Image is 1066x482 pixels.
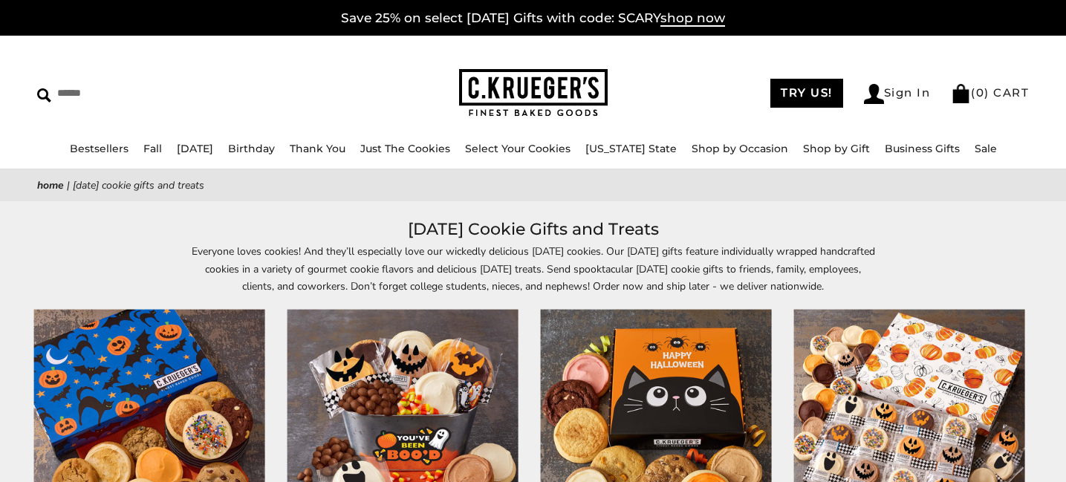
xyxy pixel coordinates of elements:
a: TRY US! [770,79,843,108]
a: Thank You [290,142,345,155]
a: Shop by Gift [803,142,870,155]
a: (0) CART [951,85,1029,100]
span: | [67,178,70,192]
a: Sale [975,142,997,155]
span: shop now [660,10,725,27]
a: Sign In [864,84,931,104]
a: Shop by Occasion [692,142,788,155]
img: Bag [951,84,971,103]
p: Everyone loves cookies! And they’ll especially love our wickedly delicious [DATE] cookies. Our [D... [192,243,875,294]
a: Bestsellers [70,142,129,155]
a: Fall [143,142,162,155]
nav: breadcrumbs [37,177,1029,194]
a: [DATE] [177,142,213,155]
a: Select Your Cookies [465,142,571,155]
input: Search [37,82,270,105]
img: Account [864,84,884,104]
a: Save 25% on select [DATE] Gifts with code: SCARYshop now [341,10,725,27]
a: Home [37,178,64,192]
a: [US_STATE] State [585,142,677,155]
a: Business Gifts [885,142,960,155]
a: Just The Cookies [360,142,450,155]
h1: [DATE] Cookie Gifts and Treats [59,216,1007,243]
img: Search [37,88,51,102]
img: C.KRUEGER'S [459,69,608,117]
span: [DATE] Cookie Gifts and Treats [73,178,204,192]
a: Birthday [228,142,275,155]
span: 0 [976,85,985,100]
